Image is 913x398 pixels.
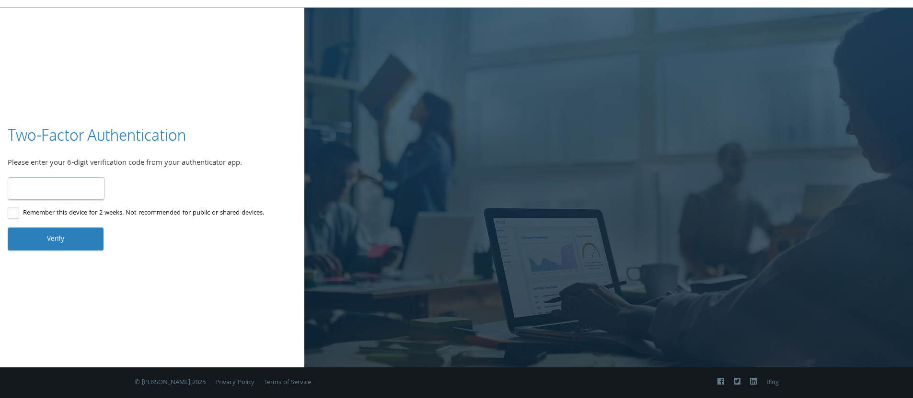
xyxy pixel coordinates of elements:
[8,227,104,250] button: Verify
[264,377,311,388] a: Terms of Service
[8,125,186,146] h3: Two-Factor Authentication
[215,377,254,388] a: Privacy Policy
[8,207,264,219] label: Remember this device for 2 weeks. Not recommended for public or shared devices.
[766,377,779,388] a: Blog
[135,377,206,388] span: © [PERSON_NAME] 2025
[8,158,297,170] div: Please enter your 6-digit verification code from your authenticator app.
